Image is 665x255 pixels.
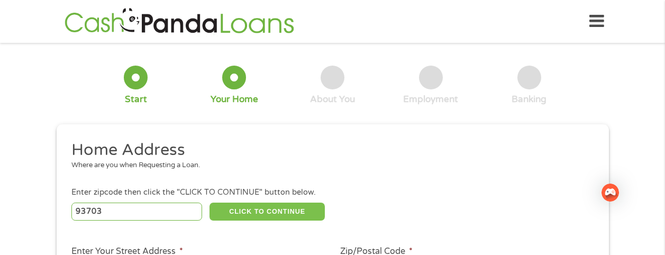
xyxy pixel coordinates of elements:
[211,94,258,105] div: Your Home
[125,94,147,105] div: Start
[310,94,355,105] div: About You
[71,140,586,161] h2: Home Address
[403,94,458,105] div: Employment
[209,203,325,221] button: CLICK TO CONTINUE
[71,160,586,171] div: Where are you when Requesting a Loan.
[71,187,593,198] div: Enter zipcode then click the "CLICK TO CONTINUE" button below.
[61,6,297,37] img: GetLoanNow Logo
[71,203,202,221] input: Enter Zipcode (e.g 01510)
[512,94,546,105] div: Banking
